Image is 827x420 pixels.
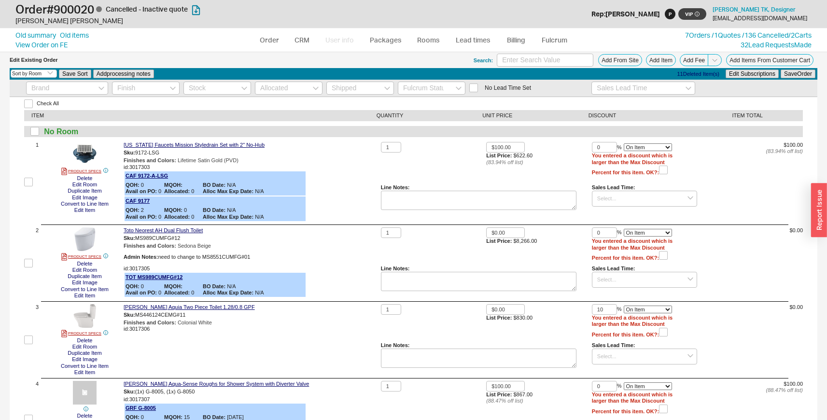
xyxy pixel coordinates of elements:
h1: Order # 900020 [15,2,368,16]
div: $867.00 [486,392,592,404]
span: $0.00 [789,227,803,233]
a: Billing [499,31,533,49]
input: Qty [381,304,401,315]
span: % [617,383,622,389]
a: [PERSON_NAME] TK, Designer [713,6,796,13]
b: MQOH: [164,414,182,420]
button: Delete [74,261,96,267]
input: Fulcrum Status [398,82,465,95]
span: No Room [44,127,78,136]
span: 2 [36,227,39,299]
div: need to change to MS8551CUMFG#01 [124,254,377,260]
button: Delete [74,337,96,344]
div: ITEM TOTAL [694,112,800,119]
input: Enter Search Value [497,54,593,67]
span: N/A [203,182,261,188]
div: Sales Lead Time: [592,266,698,272]
span: % [617,144,622,151]
b: List Price: [486,153,512,158]
div: Line Notes: [381,342,576,349]
a: PRODUCT SPECS [61,330,101,337]
button: 11Deleted Item(s) [674,71,722,77]
span: MS446124CEMG#11 [135,311,186,317]
b: MQOH: [164,283,182,289]
span: N/A [203,290,264,296]
b: QOH: [126,207,140,213]
span: Add From Site [602,57,639,64]
span: No Lead Time Set [485,84,531,91]
b: Finishes and Colors : [124,320,176,325]
div: UNIT PRICE [482,112,589,119]
div: id: 3017306 [124,326,377,332]
span: Sku: [124,235,135,241]
button: Edit Room [70,267,100,273]
input: Qty [381,142,401,153]
a: TOT MS989CUMFG#12 [126,274,182,280]
span: 0 [164,214,203,220]
a: View Order on FE [15,41,68,49]
button: Edit Image [69,280,100,286]
div: ITEM [31,112,377,119]
div: id: 3017307 [124,396,377,403]
span: 2 [126,207,164,213]
b: Allocated: [164,290,190,295]
svg: open menu [313,86,319,90]
a: User info [318,31,361,49]
div: id: 3017303 [124,164,377,170]
button: Edit Image [69,356,100,363]
b: Finishes and Colors : [124,157,176,163]
b: Avail on PO: [126,290,157,295]
a: 7Orders /1Quotes /136 Cancelled [685,31,788,39]
span: (1x) G-8005, (1x) G-8050 [135,388,195,394]
button: Edit Room [70,182,100,188]
div: Rep: [PERSON_NAME] [591,9,660,19]
input: Qty [381,381,401,392]
input: Select... [592,272,698,288]
svg: open menu [686,86,691,90]
a: PRODUCT SPECS [61,168,101,175]
div: Sedona Beige [124,243,377,249]
b: BO Date: [203,283,225,289]
div: Line Notes: [381,266,576,272]
span: $100.00 [784,381,803,387]
input: Shipped [326,82,394,95]
b: List Price: [486,392,512,397]
span: Check All [37,100,59,107]
span: [PERSON_NAME] TK , Designer [713,6,796,13]
div: ( 83.94 % off list) [697,148,803,154]
svg: open menu [98,86,104,90]
b: BO Date: [203,182,225,188]
span: N/A [203,188,264,195]
button: Delete [74,175,96,182]
input: Allocated [255,82,322,95]
div: You entered a discount which is larger than the Max Discount Percent for this item. OK?: [592,392,684,415]
a: CAF 9172-A-LSG [126,173,168,179]
i: ( 83.94 % off list) [486,159,523,165]
input: Stock [183,82,251,95]
span: 0 [164,188,203,195]
a: /2Carts [788,31,812,39]
a: Old summary [15,30,56,40]
b: BO Date: [203,414,225,420]
div: Edit Existing Order [10,57,58,63]
input: Check All [24,99,33,108]
button: Convert to Line Item [58,201,112,207]
div: id: 3017305 [124,266,377,272]
a: CAF 9177 [126,198,150,204]
span: Sku: [124,150,135,155]
span: VIP [678,8,706,20]
span: Admin Notes: [124,254,158,260]
span: 0 [164,290,203,296]
span: 0 [126,290,164,296]
span: Add Fee [683,57,705,64]
button: Convert to Line Item [58,363,112,369]
span: 0 [126,214,164,220]
a: Old items [60,30,89,40]
span: N/A [203,207,261,213]
b: MQOH: [164,207,182,213]
b: Avail on PO: [126,188,157,194]
b: Allocated: [164,188,190,194]
button: Edit Item [71,369,98,376]
svg: open menu [687,354,693,358]
span: 9172-LSG [135,150,159,155]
